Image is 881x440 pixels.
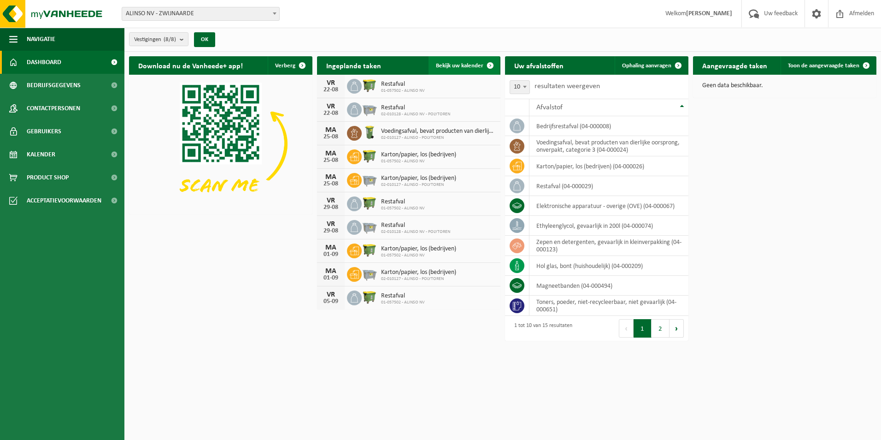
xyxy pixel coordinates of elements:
[27,166,69,189] span: Product Shop
[322,197,340,204] div: VR
[27,189,101,212] span: Acceptatievoorwaarden
[322,268,340,275] div: MA
[381,222,450,229] span: Restafval
[619,319,634,338] button: Previous
[362,195,377,211] img: WB-1100-HPE-GN-50
[529,176,688,196] td: restafval (04-000029)
[362,266,377,281] img: WB-2500-GAL-GY-04
[362,172,377,187] img: WB-2500-GAL-GY-04
[529,236,688,256] td: zepen en detergenten, gevaarlijk in kleinverpakking (04-000123)
[381,151,456,159] span: Karton/papier, los (bedrijven)
[381,88,425,94] span: 01-057502 - ALINSO NV
[505,56,573,74] h2: Uw afvalstoffen
[381,112,450,117] span: 02-010128 - ALINSO NV - POLYTOREN
[534,83,600,90] label: resultaten weergeven
[652,319,670,338] button: 2
[536,104,563,111] span: Afvalstof
[381,135,496,141] span: 02-010127 - ALINSO - POLYTOREN
[381,229,450,235] span: 02-010128 - ALINSO NV - POLYTOREN
[27,143,55,166] span: Kalender
[529,136,688,156] td: voedingsafval, bevat producten van dierlijke oorsprong, onverpakt, categorie 3 (04-000024)
[322,150,340,157] div: MA
[322,103,340,110] div: VR
[362,219,377,234] img: WB-2500-GAL-GY-04
[322,181,340,187] div: 25-08
[129,32,188,46] button: Vestigingen(8/8)
[322,173,340,181] div: MA
[322,79,340,87] div: VR
[322,204,340,211] div: 29-08
[381,253,456,258] span: 01-057502 - ALINSO NV
[194,32,215,47] button: OK
[322,251,340,258] div: 01-09
[381,276,456,282] span: 02-010127 - ALINSO - POLYTOREN
[381,206,425,211] span: 01-057502 - ALINSO NV
[529,196,688,216] td: elektronische apparatuur - overige (OVE) (04-000067)
[670,319,684,338] button: Next
[529,296,688,316] td: toners, poeder, niet-recycleerbaar, niet gevaarlijk (04-000651)
[615,56,687,75] a: Ophaling aanvragen
[510,81,529,94] span: 10
[381,104,450,112] span: Restafval
[362,101,377,117] img: WB-2500-GAL-GY-04
[634,319,652,338] button: 1
[134,33,176,47] span: Vestigingen
[381,198,425,206] span: Restafval
[27,120,61,143] span: Gebruikers
[27,97,80,120] span: Contactpersonen
[702,83,867,89] p: Geen data beschikbaar.
[529,156,688,176] td: karton/papier, los (bedrijven) (04-000026)
[268,56,311,75] button: Verberg
[362,125,377,140] img: WB-0140-HPE-GN-50
[429,56,499,75] a: Bekijk uw kalender
[381,159,456,164] span: 01-057502 - ALINSO NV
[27,28,55,51] span: Navigatie
[362,289,377,305] img: WB-1100-HPE-GN-50
[529,256,688,276] td: hol glas, bont (huishoudelijk) (04-000209)
[686,10,732,17] strong: [PERSON_NAME]
[164,36,176,42] count: (8/8)
[129,56,252,74] h2: Download nu de Vanheede+ app!
[362,77,377,93] img: WB-1100-HPE-GN-50
[381,175,456,182] span: Karton/papier, los (bedrijven)
[275,63,295,69] span: Verberg
[322,220,340,228] div: VR
[381,269,456,276] span: Karton/papier, los (bedrijven)
[693,56,776,74] h2: Aangevraagde taken
[788,63,859,69] span: Toon de aangevraagde taken
[622,63,671,69] span: Ophaling aanvragen
[781,56,875,75] a: Toon de aangevraagde taken
[381,245,456,253] span: Karton/papier, los (bedrijven)
[381,300,425,305] span: 01-057502 - ALINSO NV
[322,126,340,134] div: MA
[436,63,483,69] span: Bekijk uw kalender
[322,244,340,251] div: MA
[362,148,377,164] img: WB-1100-HPE-GN-50
[322,110,340,117] div: 22-08
[529,276,688,296] td: magneetbanden (04-000494)
[129,75,312,213] img: Download de VHEPlus App
[322,157,340,164] div: 25-08
[381,182,456,188] span: 02-010127 - ALINSO - POLYTOREN
[322,291,340,298] div: VR
[529,216,688,236] td: ethyleenglycol, gevaarlijk in 200l (04-000074)
[122,7,279,20] span: ALINSO NV - ZWIJNAARDE
[322,275,340,281] div: 01-09
[27,51,61,74] span: Dashboard
[322,298,340,305] div: 05-09
[510,318,572,339] div: 1 tot 10 van 15 resultaten
[510,80,530,94] span: 10
[27,74,81,97] span: Bedrijfsgegevens
[362,242,377,258] img: WB-1100-HPE-GN-50
[381,81,425,88] span: Restafval
[381,292,425,300] span: Restafval
[322,134,340,140] div: 25-08
[317,56,390,74] h2: Ingeplande taken
[529,116,688,136] td: bedrijfsrestafval (04-000008)
[122,7,280,21] span: ALINSO NV - ZWIJNAARDE
[381,128,496,135] span: Voedingsafval, bevat producten van dierlijke oorsprong, onverpakt, categorie 3
[322,87,340,93] div: 22-08
[322,228,340,234] div: 29-08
